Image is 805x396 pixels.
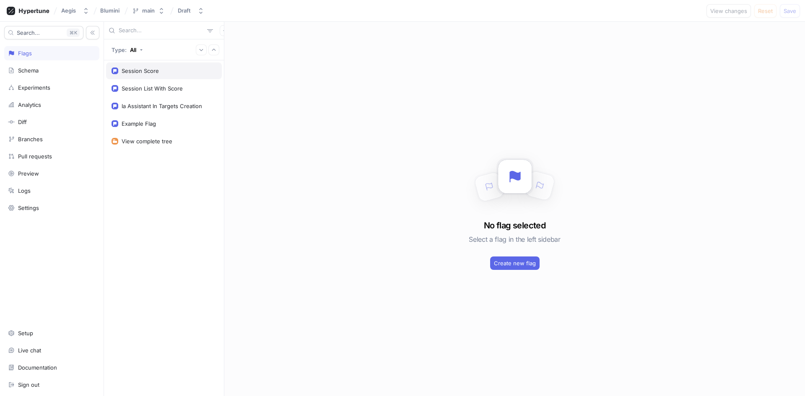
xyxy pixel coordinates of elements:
span: Create new flag [494,261,536,266]
button: Aegis [58,4,93,18]
div: Flags [18,50,32,57]
button: Draft [174,4,208,18]
div: Logs [18,187,31,194]
div: main [142,7,155,14]
div: Session Score [122,67,159,74]
div: Preview [18,170,39,177]
div: Analytics [18,101,41,108]
input: Search... [119,26,204,35]
a: Documentation [4,360,99,375]
div: Settings [18,204,39,211]
button: Reset [754,4,776,18]
p: Type: [112,47,127,53]
button: Save [780,4,800,18]
div: Live chat [18,347,41,354]
div: View complete tree [122,138,172,145]
button: Create new flag [490,256,540,270]
div: Experiments [18,84,50,91]
div: Schema [18,67,39,74]
div: Diff [18,119,27,125]
button: View changes [706,4,751,18]
div: Documentation [18,364,57,371]
div: Session List With Score [122,85,183,92]
div: Example Flag [122,120,156,127]
button: main [129,4,168,18]
div: All [130,47,136,53]
button: Search...K [4,26,83,39]
div: Draft [178,7,191,14]
button: Expand all [196,44,207,55]
span: View changes [710,8,747,13]
button: Collapse all [208,44,219,55]
span: Blumini [100,8,119,13]
h3: No flag selected [484,219,545,232]
button: Type: All [109,42,146,57]
div: Setup [18,330,33,336]
div: Aegis [61,7,76,14]
div: Pull requests [18,153,52,160]
span: Reset [758,8,773,13]
span: Save [784,8,796,13]
div: Branches [18,136,43,142]
div: K [67,28,80,37]
span: Search... [17,30,40,35]
div: Ia Assistant In Targets Creation [122,103,202,109]
h5: Select a flag in the left sidebar [469,232,560,247]
div: Sign out [18,381,39,388]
